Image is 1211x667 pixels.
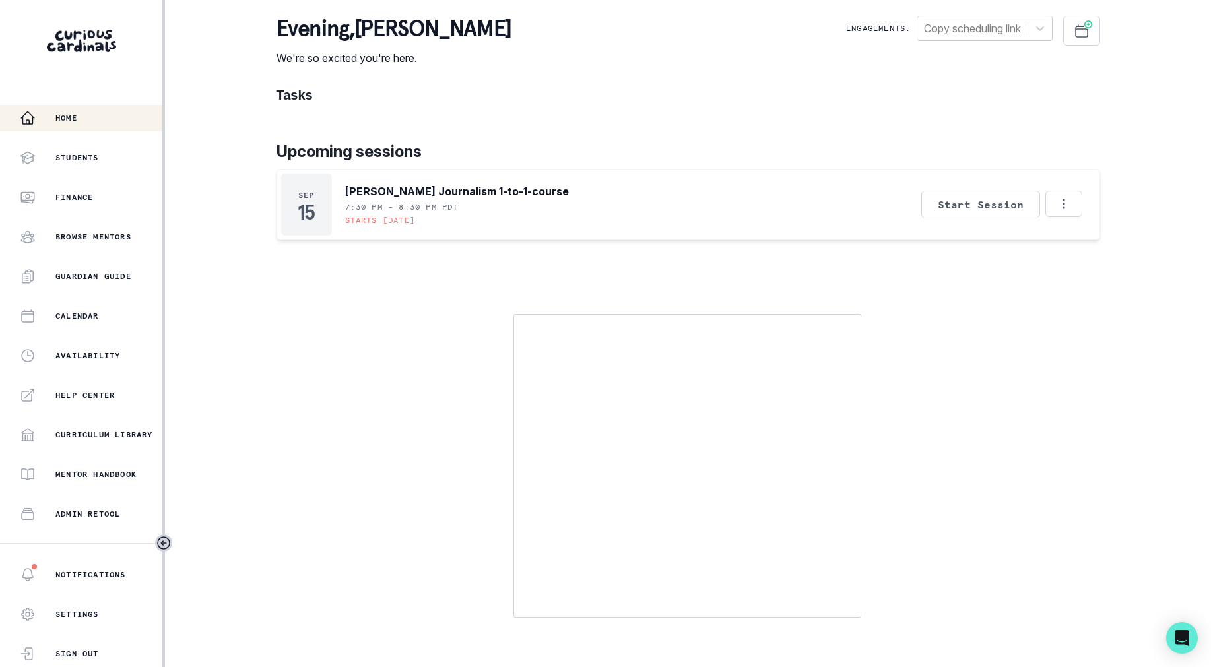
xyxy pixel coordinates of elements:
[846,23,911,34] p: Engagements:
[1045,191,1082,217] button: Options
[55,429,153,440] p: Curriculum Library
[277,140,1100,164] p: Upcoming sessions
[47,30,116,52] img: Curious Cardinals Logo
[298,190,315,201] p: Sep
[55,113,77,123] p: Home
[55,311,99,321] p: Calendar
[55,569,126,580] p: Notifications
[345,183,569,199] p: [PERSON_NAME] Journalism 1-to-1-course
[55,232,131,242] p: Browse Mentors
[1166,622,1198,654] div: Open Intercom Messenger
[345,202,459,212] p: 7:30 PM - 8:30 PM PDT
[55,390,115,400] p: Help Center
[55,152,99,163] p: Students
[277,87,1100,103] h1: Tasks
[55,350,120,361] p: Availability
[55,609,99,619] p: Settings
[55,509,120,519] p: Admin Retool
[55,649,99,659] p: Sign Out
[55,192,93,203] p: Finance
[155,534,172,552] button: Toggle sidebar
[277,50,511,66] p: We're so excited you're here.
[924,20,1021,36] div: Copy scheduling link
[345,215,416,226] p: Starts [DATE]
[298,206,315,219] p: 15
[55,469,137,480] p: Mentor Handbook
[55,271,131,282] p: Guardian Guide
[277,16,511,42] p: evening , [PERSON_NAME]
[921,191,1040,218] button: Start Session
[1063,16,1100,46] button: Schedule Sessions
